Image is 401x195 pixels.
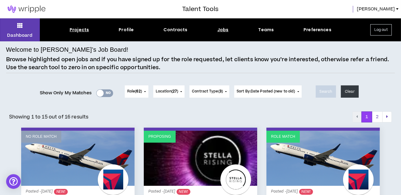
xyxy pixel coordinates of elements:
h4: Welcome to [PERSON_NAME]’s Job Board! [6,45,128,54]
span: 3 [220,89,222,94]
div: Contracts [163,27,187,33]
div: Preferences [304,27,331,33]
button: Log out [370,24,392,36]
button: Role(62) [125,85,148,98]
a: Role Match [266,131,380,186]
p: Posted - [DATE] [148,189,253,195]
button: Search [316,85,336,98]
button: 2 [372,111,383,122]
p: No Role Match [26,134,57,140]
a: Proposing [144,131,257,186]
span: Location ( ) [156,89,178,94]
span: Show Only My Matches [40,88,92,98]
div: Projects [70,27,89,33]
p: Showing 1 to 15 out of 16 results [9,113,89,121]
div: Profile [119,27,134,33]
button: Sort By:Date Posted (new to old) [234,85,302,98]
button: 1 [361,111,372,122]
span: [PERSON_NAME] [357,6,395,13]
a: No Role Match [21,131,135,186]
p: Posted - [DATE] [271,189,375,195]
span: 27 [173,89,177,94]
p: Posted - [DATE] [26,189,130,195]
p: Role Match [271,134,295,140]
div: Open Intercom Messenger [6,174,21,189]
sup: NEW! [54,189,68,195]
sup: NEW! [177,189,190,195]
span: Contract Type ( ) [192,89,223,94]
p: Browse highlighted open jobs and if you have signed up for the role requested, let clients know y... [6,56,395,71]
span: 62 [136,89,141,94]
nav: pagination [352,111,392,122]
p: Proposing [148,134,171,140]
span: Role ( ) [127,89,142,94]
button: Contract Type(3) [189,85,229,98]
div: Teams [258,27,274,33]
h3: Talent Tools [182,5,219,14]
button: Location(27) [153,85,185,98]
button: Clear [341,85,359,98]
p: Dashboard [7,32,32,39]
sup: NEW! [299,189,313,195]
span: Sort By: Date Posted (new to old) [237,89,295,94]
